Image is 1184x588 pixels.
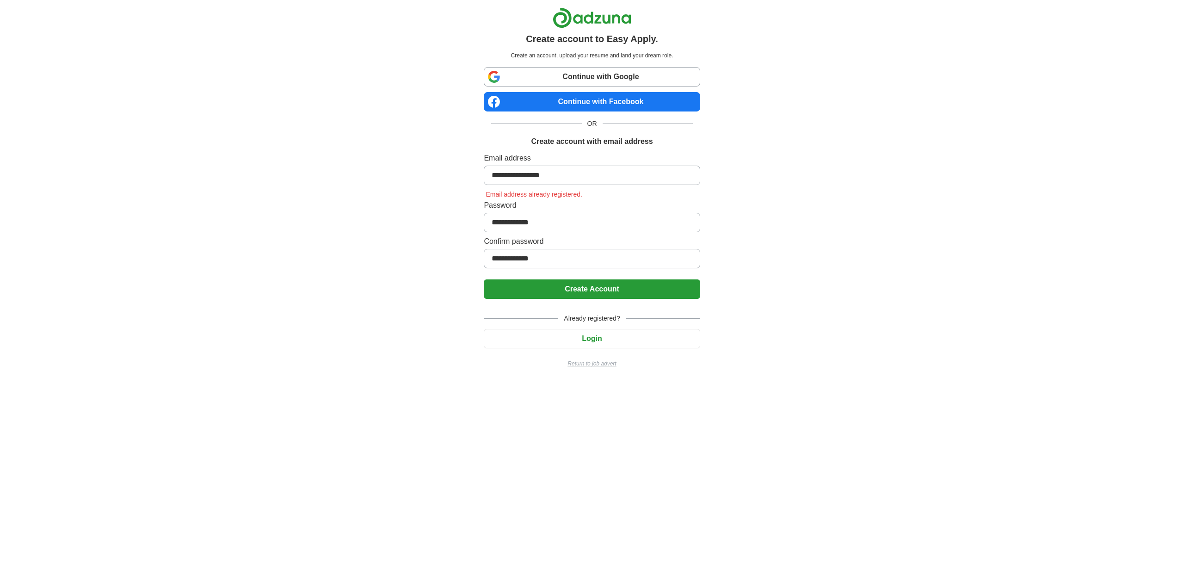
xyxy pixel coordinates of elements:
[484,329,700,348] button: Login
[484,236,700,247] label: Confirm password
[484,92,700,111] a: Continue with Facebook
[484,200,700,211] label: Password
[484,279,700,299] button: Create Account
[484,359,700,368] a: Return to job advert
[553,7,631,28] img: Adzuna logo
[526,32,658,46] h1: Create account to Easy Apply.
[582,119,603,129] span: OR
[558,314,625,323] span: Already registered?
[484,67,700,87] a: Continue with Google
[486,51,698,60] p: Create an account, upload your resume and land your dream role.
[484,153,700,164] label: Email address
[484,191,584,198] span: Email address already registered.
[484,334,700,342] a: Login
[531,136,653,147] h1: Create account with email address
